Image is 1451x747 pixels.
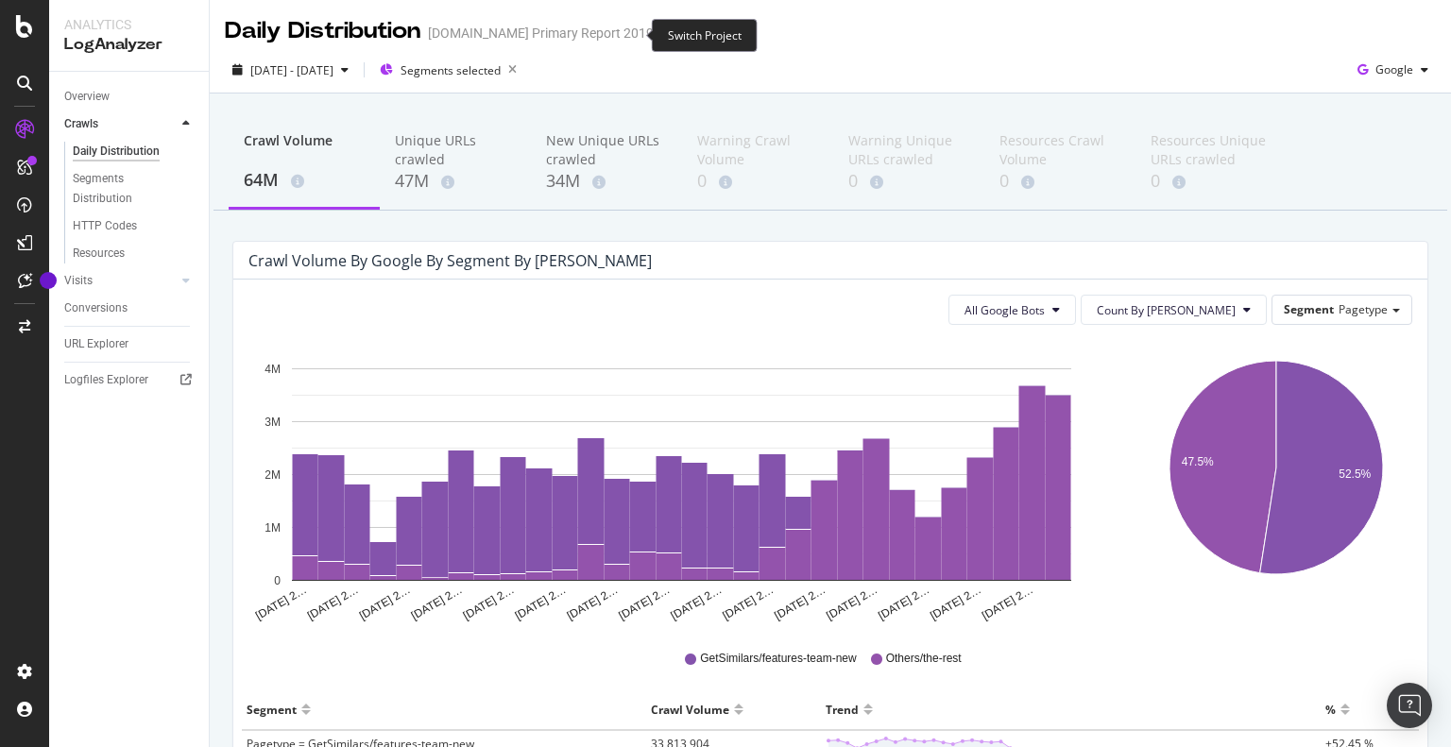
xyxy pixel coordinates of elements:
[64,15,194,34] div: Analytics
[999,131,1120,169] div: Resources Crawl Volume
[546,131,667,169] div: New Unique URLs crawled
[1350,55,1436,85] button: Google
[274,574,281,587] text: 0
[64,370,148,390] div: Logfiles Explorer
[1081,295,1267,325] button: Count By [PERSON_NAME]
[225,55,356,85] button: [DATE] - [DATE]
[1097,302,1236,318] span: Count By Day
[64,271,177,291] a: Visits
[244,168,365,193] div: 64M
[64,87,110,107] div: Overview
[1151,131,1272,169] div: Resources Unique URLs crawled
[848,131,969,169] div: Warning Unique URLs crawled
[546,169,667,194] div: 34M
[395,131,516,169] div: Unique URLs crawled
[848,169,969,194] div: 0
[1339,467,1371,481] text: 52.5%
[1375,61,1413,77] span: Google
[64,298,196,318] a: Conversions
[265,521,281,535] text: 1M
[64,370,196,390] a: Logfiles Explorer
[1339,301,1388,317] span: Pagetype
[886,651,962,667] span: Others/the-rest
[64,87,196,107] a: Overview
[948,295,1076,325] button: All Google Bots
[73,169,178,209] div: Segments Distribution
[64,334,196,354] a: URL Explorer
[697,169,818,194] div: 0
[1181,455,1213,468] text: 47.5%
[1143,340,1409,623] svg: A chart.
[73,169,196,209] a: Segments Distribution
[225,15,420,47] div: Daily Distribution
[73,216,137,236] div: HTTP Codes
[999,169,1120,194] div: 0
[248,251,652,270] div: Crawl Volume by google by Segment by [PERSON_NAME]
[265,363,281,376] text: 4M
[651,694,729,724] div: Crawl Volume
[73,216,196,236] a: HTTP Codes
[244,131,365,167] div: Crawl Volume
[265,416,281,429] text: 3M
[265,468,281,482] text: 2M
[64,34,194,56] div: LogAnalyzer
[64,114,98,134] div: Crawls
[64,271,93,291] div: Visits
[250,62,333,78] span: [DATE] - [DATE]
[73,244,125,263] div: Resources
[64,334,128,354] div: URL Explorer
[697,131,818,169] div: Warning Crawl Volume
[428,24,654,42] div: [DOMAIN_NAME] Primary Report 2019
[826,694,859,724] div: Trend
[1151,169,1272,194] div: 0
[248,340,1115,623] svg: A chart.
[652,19,758,52] div: Switch Project
[40,272,57,289] div: Tooltip anchor
[395,169,516,194] div: 47M
[401,62,501,78] span: Segments selected
[64,298,128,318] div: Conversions
[372,55,524,85] button: Segments selected
[73,142,160,161] div: Daily Distribution
[73,244,196,263] a: Resources
[1325,694,1336,724] div: %
[964,302,1045,318] span: All Google Bots
[73,142,196,161] a: Daily Distribution
[1387,683,1432,728] div: Open Intercom Messenger
[700,651,856,667] span: GetSimilars/features-team-new
[1284,301,1334,317] span: Segment
[247,694,297,724] div: Segment
[64,114,177,134] a: Crawls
